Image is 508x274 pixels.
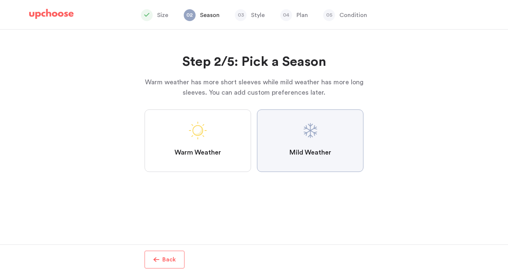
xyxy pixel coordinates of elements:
span: Warm Weather [175,148,221,157]
span: Mild Weather [289,148,331,157]
span: 03 [235,9,247,21]
p: Size [157,11,168,20]
span: 02 [184,9,196,21]
p: Warm weather has more short sleeves while mild weather has more long sleeves. You can add custom ... [145,77,363,98]
p: Condition [339,11,367,20]
p: Back [162,255,176,264]
span: 04 [280,9,292,21]
span: 05 [323,9,335,21]
button: Back [145,251,184,268]
img: UpChoose [29,9,74,19]
h2: Step 2/5: Pick a Season [145,53,363,71]
a: UpChoose [29,9,74,23]
p: Style [251,11,265,20]
p: Plan [297,11,308,20]
p: Season [200,11,220,20]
